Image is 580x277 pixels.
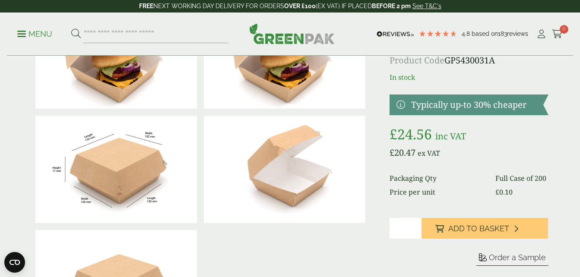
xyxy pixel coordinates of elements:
[552,30,563,38] i: Cart
[390,147,415,158] bdi: 20.47
[17,29,52,38] a: Menu
[249,23,335,44] img: GreenPak Supplies
[498,30,507,37] span: 183
[536,30,547,38] i: My Account
[390,187,485,197] dt: Price per unit
[507,30,528,37] span: reviews
[372,3,411,9] strong: BEFORE 2 pm
[17,29,52,39] p: Menu
[390,173,485,183] dt: Packaging Qty
[390,54,444,66] span: Product Code
[390,125,397,143] span: £
[495,187,513,197] bdi: 0.10
[560,25,568,34] span: 0
[435,130,466,142] span: inc VAT
[390,54,548,67] p: GP5430031A
[390,72,548,82] p: In stock
[418,148,440,158] span: ex VAT
[418,30,457,38] div: 4.79 Stars
[462,30,472,37] span: 4.8
[390,147,394,158] span: £
[472,30,498,37] span: Based on
[552,28,563,41] a: 0
[495,187,499,197] span: £
[4,252,25,273] button: Open CMP widget
[495,173,548,183] dd: Full Case of 200
[35,116,197,223] img: Clamshell_LG
[284,3,316,9] strong: OVER £100
[489,253,546,262] span: Order a Sample
[448,224,509,233] span: Add to Basket
[422,218,548,239] button: Add to Basket
[139,3,153,9] strong: FREE
[412,3,441,9] a: See T&C's
[204,116,365,223] img: Large Kraft Clamshell Burger Box Open
[476,252,548,266] button: Order a Sample
[377,31,414,37] img: REVIEWS.io
[390,125,432,143] bdi: 24.56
